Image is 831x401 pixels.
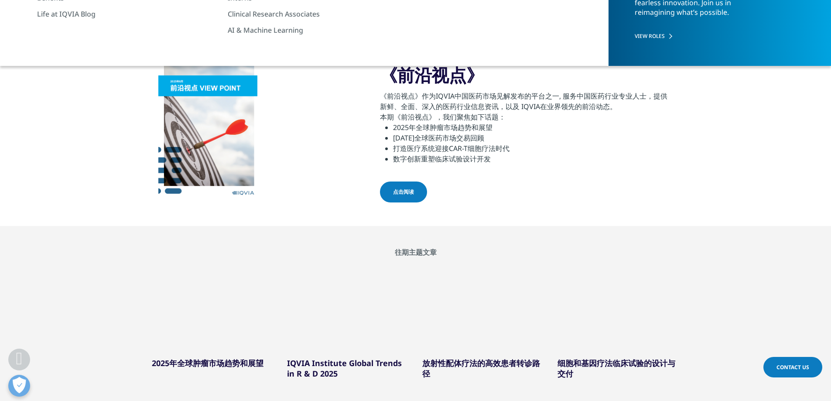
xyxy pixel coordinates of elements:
span: Contact Us [776,363,809,371]
a: Clinical Research Associates [228,9,402,19]
li: [DATE]全球医药市场交易回顾 [393,133,510,143]
li: 数字创新重塑临床试验设计开发 [393,154,510,164]
p: 《前沿视点》作为IQVIA中国医药市场见解发布的平台之一, 服务中国医药行业专业人士，提供新鲜、全面、深入的医药行业信息资讯，以及 IQVIA在业界领先的前沿动态。 [380,91,673,112]
a: 细胞和基因疗法临床试验的设计与交付 [557,358,675,379]
a: AI & Machine Learning [228,25,402,35]
a: VIEW ROLES [635,32,798,40]
li: 2025年全球肿瘤市场趋势和展望 [393,122,510,133]
p: 本期《前沿视点》，我们聚焦如下话题： [380,112,673,122]
a: 放射性配体疗法的高效患者转诊路径 [422,358,540,379]
li: 打造医疗系统迎接CAR-T细胞疗法时代 [393,143,510,154]
a: IQVIA Institute Global Trends in R & D 2025 [287,358,402,379]
a: 点击阅读 [380,182,427,202]
a: Contact Us [763,357,822,377]
a: 2025年全球肿瘤市场趋势和展望 [152,358,263,368]
button: 打开偏好 [8,375,30,397]
h2: 往期主题文章 [158,248,673,257]
h2: 《前沿视点》 [380,64,673,91]
span: 点击阅读 [393,188,414,196]
a: Life at IQVIA Blog [37,9,212,19]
